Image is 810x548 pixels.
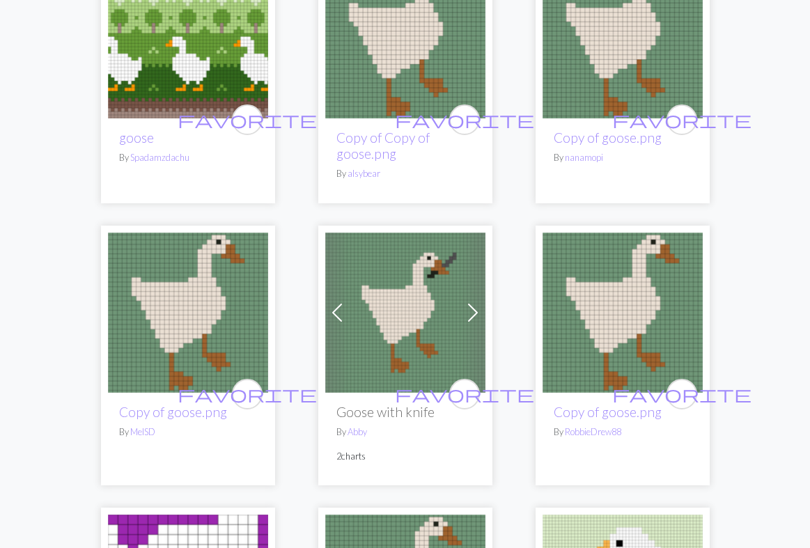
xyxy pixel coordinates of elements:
[336,167,474,180] p: By
[554,404,662,420] a: Copy of goose.png
[612,109,751,130] span: favorite
[554,151,692,164] p: By
[554,130,662,146] a: Copy of goose.png
[543,233,703,393] img: goose.png
[612,106,751,134] i: favourite
[348,168,380,179] a: alsybear
[130,152,189,163] a: Spadamzdachu
[325,30,485,43] a: goose.png
[395,109,534,130] span: favorite
[119,151,257,164] p: By
[449,379,480,409] button: favourite
[232,379,263,409] button: favourite
[108,304,268,318] a: goose.png
[119,130,154,146] a: goose
[565,152,603,163] a: nanamopi
[543,30,703,43] a: goose.png
[336,404,474,420] h2: Goose with knife
[325,233,485,393] img: goose.png
[178,106,317,134] i: favourite
[119,404,227,420] a: Copy of goose.png
[178,109,317,130] span: favorite
[178,383,317,405] span: favorite
[336,425,474,439] p: By
[336,130,430,162] a: Copy of Copy of goose.png
[130,426,155,437] a: MelSD
[395,106,534,134] i: favourite
[667,104,697,135] button: favourite
[325,304,485,318] a: goose.png
[543,304,703,318] a: goose.png
[612,383,751,405] span: favorite
[108,233,268,393] img: goose.png
[108,30,268,43] a: goose
[119,425,257,439] p: By
[348,426,367,437] a: Abby
[565,426,621,437] a: RobbieDrew88
[395,383,534,405] span: favorite
[612,380,751,408] i: favourite
[667,379,697,409] button: favourite
[232,104,263,135] button: favourite
[178,380,317,408] i: favourite
[554,425,692,439] p: By
[449,104,480,135] button: favourite
[395,380,534,408] i: favourite
[336,450,474,463] p: 2 charts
